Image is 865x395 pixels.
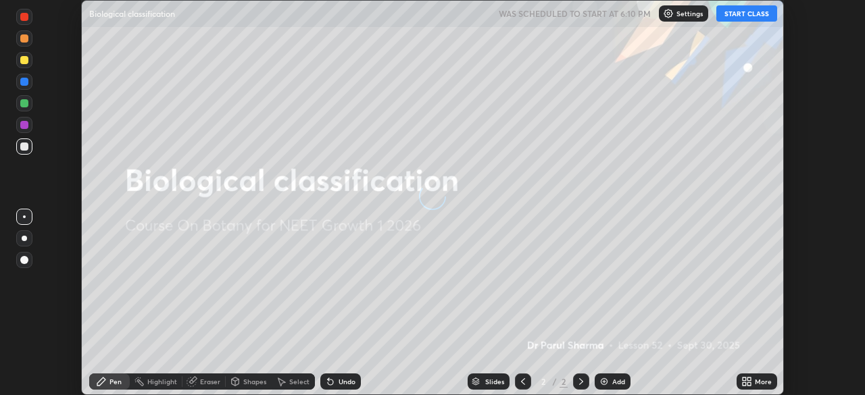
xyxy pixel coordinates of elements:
p: Settings [676,10,703,17]
div: Slides [485,378,504,385]
div: Add [612,378,625,385]
div: 2 [537,377,550,386]
p: Biological classification [89,8,175,19]
div: 2 [560,375,568,388]
div: More [755,378,772,385]
div: Eraser [200,378,220,385]
div: Select [289,378,310,385]
div: Undo [339,378,355,385]
div: / [553,377,557,386]
div: Highlight [147,378,177,385]
button: START CLASS [716,5,777,22]
img: class-settings-icons [663,8,674,19]
div: Shapes [243,378,266,385]
h5: WAS SCHEDULED TO START AT 6:10 PM [499,7,651,20]
img: add-slide-button [599,376,610,387]
div: Pen [109,378,122,385]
